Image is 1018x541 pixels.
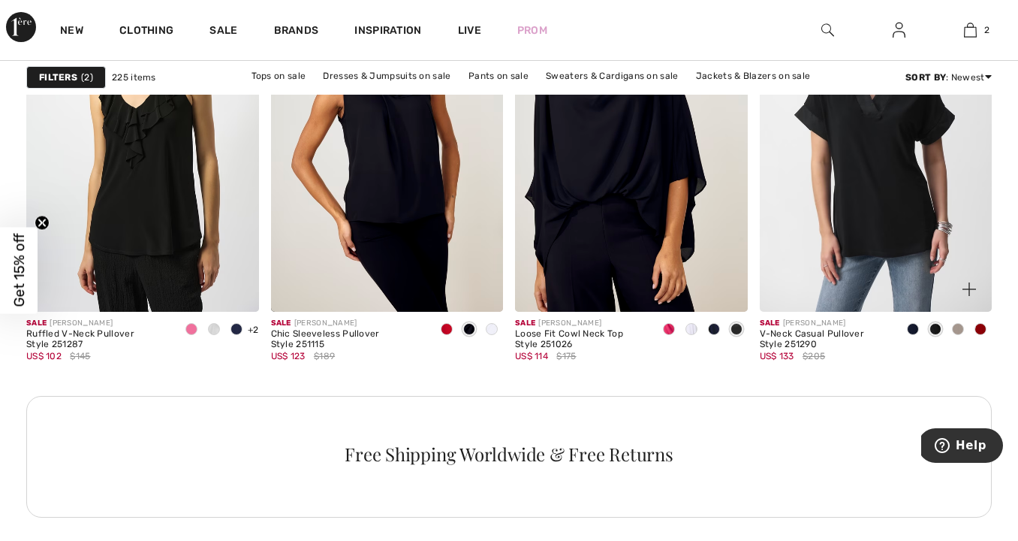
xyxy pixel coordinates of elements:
span: Get 15% off [11,234,28,307]
a: Sale [209,24,237,40]
iframe: Opens a widget where you can find more information [921,428,1003,466]
span: $205 [803,349,825,363]
div: Bubble gum [180,318,203,343]
div: Vanilla 30 [203,318,225,343]
div: Midnight Blue [225,318,248,343]
div: [PERSON_NAME] [26,318,168,329]
div: : Newest [905,71,992,84]
div: Black [924,318,947,343]
span: 225 items [112,71,156,84]
div: Moonstone [947,318,969,343]
span: US$ 133 [760,351,794,361]
a: Sign In [881,21,917,40]
a: Live [458,23,481,38]
div: Ruffled V-Neck Pullover Style 251287 [26,329,168,350]
a: Skirts on sale [444,86,518,105]
span: US$ 102 [26,351,62,361]
img: plus_v2.svg [962,283,976,296]
a: Prom [517,23,547,38]
a: Tops on sale [244,66,314,86]
a: Pants on sale [461,66,536,86]
button: Close teaser [35,216,50,231]
div: Geranium [658,318,680,343]
a: Brands [274,24,319,40]
span: $189 [314,349,335,363]
span: Sale [26,319,47,328]
div: Vanilla 30 [680,318,703,343]
span: US$ 114 [515,351,548,361]
div: Off White [480,318,503,343]
img: 1ère Avenue [6,12,36,42]
a: Jackets & Blazers on sale [688,66,818,86]
span: Sale [760,319,780,328]
span: +2 [248,325,259,335]
img: search the website [821,21,834,39]
span: $175 [556,349,576,363]
a: Dresses & Jumpsuits on sale [315,66,458,86]
div: Chic Sleeveless Pullover Style 251115 [271,329,424,350]
div: Black [458,318,480,343]
span: 2 [81,71,93,84]
span: US$ 123 [271,351,306,361]
span: Inspiration [354,24,421,40]
div: V-Neck Casual Pullover Style 251290 [760,329,890,350]
span: $145 [70,349,90,363]
span: Sale [271,319,291,328]
img: My Bag [964,21,977,39]
div: [PERSON_NAME] [271,318,424,329]
img: My Info [893,21,905,39]
a: 2 [935,21,1005,39]
a: Sweaters & Cardigans on sale [538,66,685,86]
div: [PERSON_NAME] [760,318,890,329]
div: Midnight Blue [902,318,924,343]
div: Radiant red [969,318,992,343]
div: Loose Fit Cowl Neck Top Style 251026 [515,329,646,350]
a: Outerwear on sale [521,86,618,105]
div: Midnight Blue [703,318,725,343]
span: 2 [984,23,989,37]
a: Clothing [119,24,173,40]
div: [PERSON_NAME] [515,318,646,329]
div: Free Shipping Worldwide & Free Returns [47,445,972,463]
strong: Filters [39,71,77,84]
strong: Sort By [905,72,946,83]
div: Black [725,318,748,343]
a: New [60,24,83,40]
span: Sale [515,319,535,328]
div: Radiant red [435,318,458,343]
